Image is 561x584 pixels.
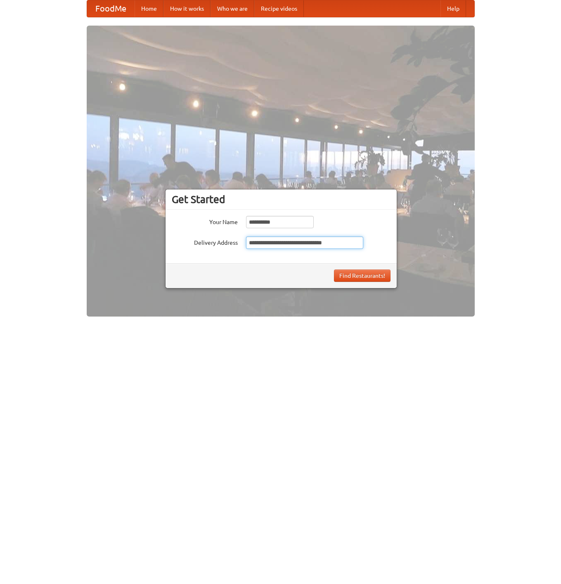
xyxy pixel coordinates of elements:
label: Your Name [172,216,238,226]
button: Find Restaurants! [334,270,391,282]
a: How it works [163,0,211,17]
h3: Get Started [172,193,391,206]
a: FoodMe [87,0,135,17]
a: Who we are [211,0,254,17]
a: Recipe videos [254,0,304,17]
a: Home [135,0,163,17]
label: Delivery Address [172,236,238,247]
a: Help [440,0,466,17]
